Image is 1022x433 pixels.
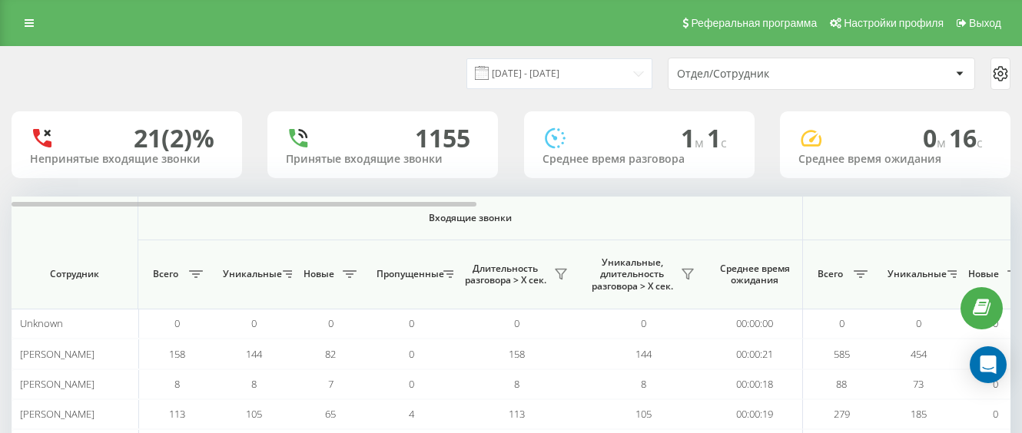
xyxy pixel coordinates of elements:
[913,377,924,391] span: 73
[409,377,414,391] span: 0
[707,121,727,154] span: 1
[839,316,844,330] span: 0
[300,268,338,280] span: Новые
[707,399,803,429] td: 00:00:19
[328,316,333,330] span: 0
[246,347,262,361] span: 144
[543,153,736,166] div: Среднее время разговора
[916,316,921,330] span: 0
[977,134,983,151] span: c
[695,134,707,151] span: м
[691,17,817,29] span: Реферальная программа
[409,407,414,421] span: 4
[641,316,646,330] span: 0
[178,212,762,224] span: Входящие звонки
[677,68,861,81] div: Отдел/Сотрудник
[20,377,95,391] span: [PERSON_NAME]
[325,407,336,421] span: 65
[169,347,185,361] span: 158
[718,263,791,286] span: Среднее время ожидания
[325,347,336,361] span: 82
[328,377,333,391] span: 7
[949,121,983,154] span: 16
[635,347,652,361] span: 144
[707,369,803,399] td: 00:00:18
[588,256,676,293] span: Уникальные, длительность разговора > Х сек.
[251,316,257,330] span: 0
[20,407,95,421] span: [PERSON_NAME]
[509,347,525,361] span: 158
[641,377,646,391] span: 8
[20,347,95,361] span: [PERSON_NAME]
[911,407,927,421] span: 185
[707,309,803,339] td: 00:00:00
[246,407,262,421] span: 105
[707,339,803,369] td: 00:00:21
[844,17,944,29] span: Настройки профиля
[834,407,850,421] span: 279
[415,124,470,153] div: 1155
[25,268,124,280] span: Сотрудник
[146,268,184,280] span: Всего
[798,153,992,166] div: Среднее время ожидания
[514,316,519,330] span: 0
[911,347,927,361] span: 454
[174,377,180,391] span: 8
[993,377,998,391] span: 0
[834,347,850,361] span: 585
[888,268,943,280] span: Уникальные
[923,121,949,154] span: 0
[811,268,849,280] span: Всего
[169,407,185,421] span: 113
[377,268,439,280] span: Пропущенные
[223,268,278,280] span: Уникальные
[993,407,998,421] span: 0
[721,134,727,151] span: c
[514,377,519,391] span: 8
[134,124,214,153] div: 21 (2)%
[681,121,707,154] span: 1
[30,153,224,166] div: Непринятые входящие звонки
[409,316,414,330] span: 0
[20,316,63,330] span: Unknown
[286,153,479,166] div: Принятые входящие звонки
[461,263,549,286] span: Длительность разговора > Х сек.
[509,407,525,421] span: 113
[836,377,847,391] span: 88
[970,346,1007,383] div: Open Intercom Messenger
[937,134,949,151] span: м
[174,316,180,330] span: 0
[409,347,414,361] span: 0
[635,407,652,421] span: 105
[964,268,1003,280] span: Новые
[969,17,1001,29] span: Выход
[251,377,257,391] span: 8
